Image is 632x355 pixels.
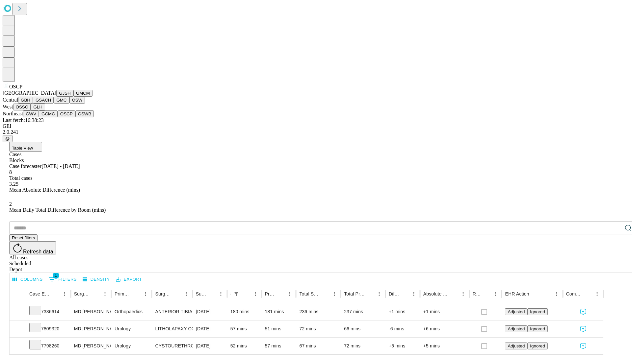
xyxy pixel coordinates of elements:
span: Adjusted [508,343,525,348]
span: Ignored [530,326,545,331]
div: Absolute Difference [423,291,449,296]
button: Menu [60,289,69,298]
div: 7798260 [29,338,67,354]
button: GSWB [75,110,94,117]
span: Mean Daily Total Difference by Room (mins) [9,207,106,213]
span: Adjusted [508,326,525,331]
span: Central [3,97,18,103]
div: Total Predicted Duration [344,291,365,296]
div: 52 mins [230,338,258,354]
button: Sort [172,289,182,298]
div: Urology [115,320,148,337]
div: 51 mins [265,320,293,337]
button: Sort [530,289,539,298]
button: Menu [330,289,339,298]
div: 236 mins [299,303,337,320]
div: 181 mins [265,303,293,320]
button: Sort [132,289,141,298]
span: @ [5,136,10,141]
button: Menu [375,289,384,298]
div: Urology [115,338,148,354]
div: 2.0.241 [3,129,629,135]
button: GJSH [56,90,73,97]
div: Scheduled In Room Duration [230,291,231,296]
button: Sort [321,289,330,298]
div: 180 mins [230,303,258,320]
div: 57 mins [230,320,258,337]
span: Reset filters [12,235,35,240]
span: Table View [12,146,33,151]
div: 1 active filter [232,289,241,298]
div: +5 mins [389,338,417,354]
div: 7809320 [29,320,67,337]
div: MD [PERSON_NAME] [74,338,108,354]
button: Expand [13,341,23,352]
button: Sort [51,289,60,298]
button: Menu [251,289,260,298]
span: 1 [53,272,59,279]
div: +6 mins [423,320,466,337]
span: [GEOGRAPHIC_DATA] [3,90,56,96]
button: Ignored [527,325,547,332]
button: Sort [583,289,592,298]
span: 2 [9,201,12,207]
button: Menu [592,289,602,298]
button: Refresh data [9,241,56,254]
div: Total Scheduled Duration [299,291,320,296]
div: Surgery Date [196,291,206,296]
button: Menu [459,289,468,298]
button: Adjusted [505,343,527,349]
span: Total cases [9,175,32,181]
button: Table View [9,142,42,152]
div: Difference [389,291,399,296]
button: Menu [491,289,500,298]
div: Surgeon Name [74,291,91,296]
button: Sort [276,289,285,298]
button: Reset filters [9,234,38,241]
span: OSCP [9,84,22,89]
button: Ignored [527,308,547,315]
button: Sort [242,289,251,298]
button: GWV [23,110,39,117]
span: Mean Absolute Difference (mins) [9,187,80,193]
button: Menu [182,289,191,298]
div: Orthopaedics [115,303,148,320]
button: Select columns [11,274,44,285]
div: 67 mins [299,338,337,354]
div: [DATE] [196,320,224,337]
button: Expand [13,323,23,335]
span: Adjusted [508,309,525,314]
button: Sort [91,289,100,298]
button: Sort [207,289,216,298]
div: +1 mins [389,303,417,320]
button: @ [3,135,13,142]
div: +1 mins [423,303,466,320]
button: Menu [285,289,294,298]
button: Ignored [527,343,547,349]
span: 3.25 [9,181,18,187]
button: Menu [552,289,561,298]
span: Ignored [530,309,545,314]
div: [DATE] [196,303,224,320]
div: 72 mins [344,338,382,354]
div: ANTERIOR TIBIAL TUBERCLEPLASTY [155,303,189,320]
span: Refresh data [23,249,53,254]
div: MD [PERSON_NAME] Iv [PERSON_NAME] [74,303,108,320]
button: Menu [141,289,150,298]
button: GCMC [39,110,58,117]
button: Sort [449,289,459,298]
button: OSCP [58,110,75,117]
span: West [3,104,13,109]
div: -6 mins [389,320,417,337]
button: Density [81,274,112,285]
button: OSW [69,97,85,104]
span: Northeast [3,111,23,116]
button: GMCM [73,90,92,97]
span: 8 [9,169,12,175]
div: CYSTOURETHROSCOPY WITH FULGURATION MEDIUM BLADDER TUMOR [155,338,189,354]
button: Show filters [47,274,78,285]
button: Sort [365,289,375,298]
div: 57 mins [265,338,293,354]
div: 237 mins [344,303,382,320]
div: Case Epic Id [29,291,50,296]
